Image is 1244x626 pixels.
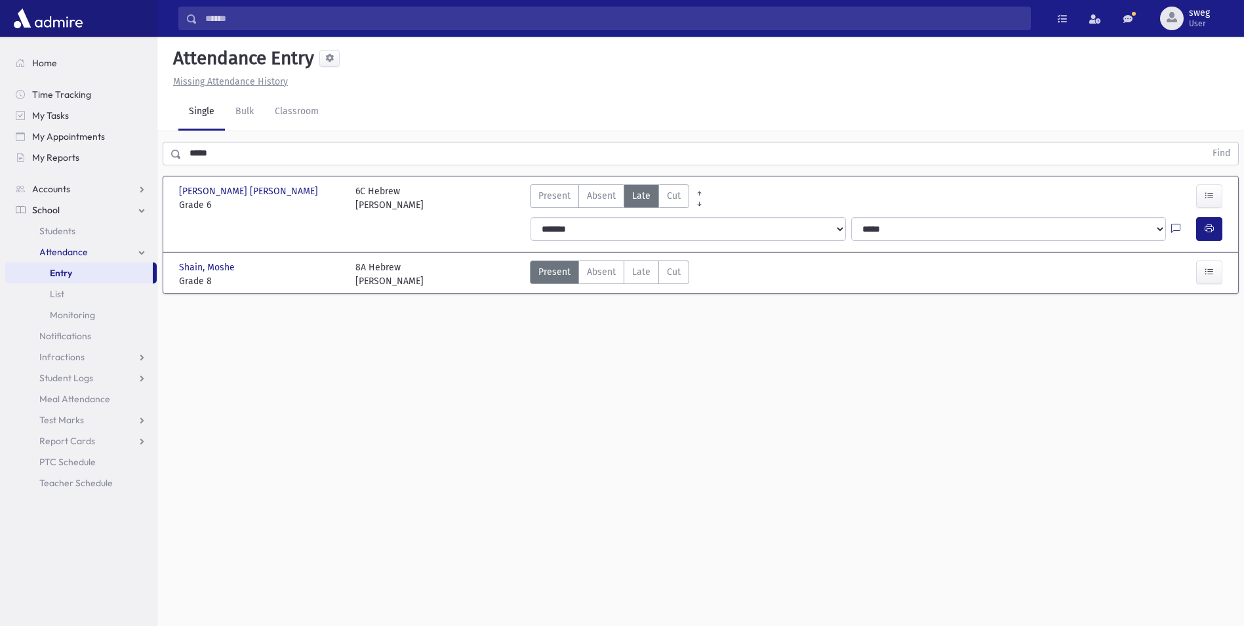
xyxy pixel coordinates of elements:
[5,388,157,409] a: Meal Attendance
[32,131,105,142] span: My Appointments
[32,57,57,69] span: Home
[39,477,113,489] span: Teacher Schedule
[5,220,157,241] a: Students
[225,94,264,131] a: Bulk
[5,147,157,168] a: My Reports
[32,152,79,163] span: My Reports
[530,261,689,288] div: AttTypes
[5,409,157,430] a: Test Marks
[5,52,157,73] a: Home
[632,189,651,203] span: Late
[1189,8,1210,18] span: sweg
[173,76,288,87] u: Missing Attendance History
[179,261,237,274] span: Shain, Moshe
[5,178,157,199] a: Accounts
[667,189,681,203] span: Cut
[179,198,342,212] span: Grade 6
[50,267,72,279] span: Entry
[10,5,86,31] img: AdmirePro
[530,184,689,212] div: AttTypes
[5,367,157,388] a: Student Logs
[39,330,91,342] span: Notifications
[355,184,424,212] div: 6C Hebrew [PERSON_NAME]
[5,126,157,147] a: My Appointments
[5,199,157,220] a: School
[168,76,288,87] a: Missing Attendance History
[1189,18,1210,29] span: User
[5,304,157,325] a: Monitoring
[50,309,95,321] span: Monitoring
[179,274,342,288] span: Grade 8
[5,84,157,105] a: Time Tracking
[32,204,60,216] span: School
[39,351,85,363] span: Infractions
[39,372,93,384] span: Student Logs
[5,262,153,283] a: Entry
[39,225,75,237] span: Students
[5,283,157,304] a: List
[5,346,157,367] a: Infractions
[5,430,157,451] a: Report Cards
[197,7,1030,30] input: Search
[587,189,616,203] span: Absent
[39,456,96,468] span: PTC Schedule
[1205,142,1238,165] button: Find
[179,184,321,198] span: [PERSON_NAME] [PERSON_NAME]
[39,393,110,405] span: Meal Attendance
[5,105,157,126] a: My Tasks
[5,472,157,493] a: Teacher Schedule
[5,325,157,346] a: Notifications
[632,265,651,279] span: Late
[355,261,424,288] div: 8A Hebrew [PERSON_NAME]
[264,94,329,131] a: Classroom
[5,241,157,262] a: Attendance
[39,414,84,426] span: Test Marks
[587,265,616,279] span: Absent
[32,110,69,121] span: My Tasks
[32,89,91,100] span: Time Tracking
[39,246,88,258] span: Attendance
[5,451,157,472] a: PTC Schedule
[538,189,571,203] span: Present
[538,265,571,279] span: Present
[667,265,681,279] span: Cut
[178,94,225,131] a: Single
[32,183,70,195] span: Accounts
[168,47,314,70] h5: Attendance Entry
[50,288,64,300] span: List
[39,435,95,447] span: Report Cards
